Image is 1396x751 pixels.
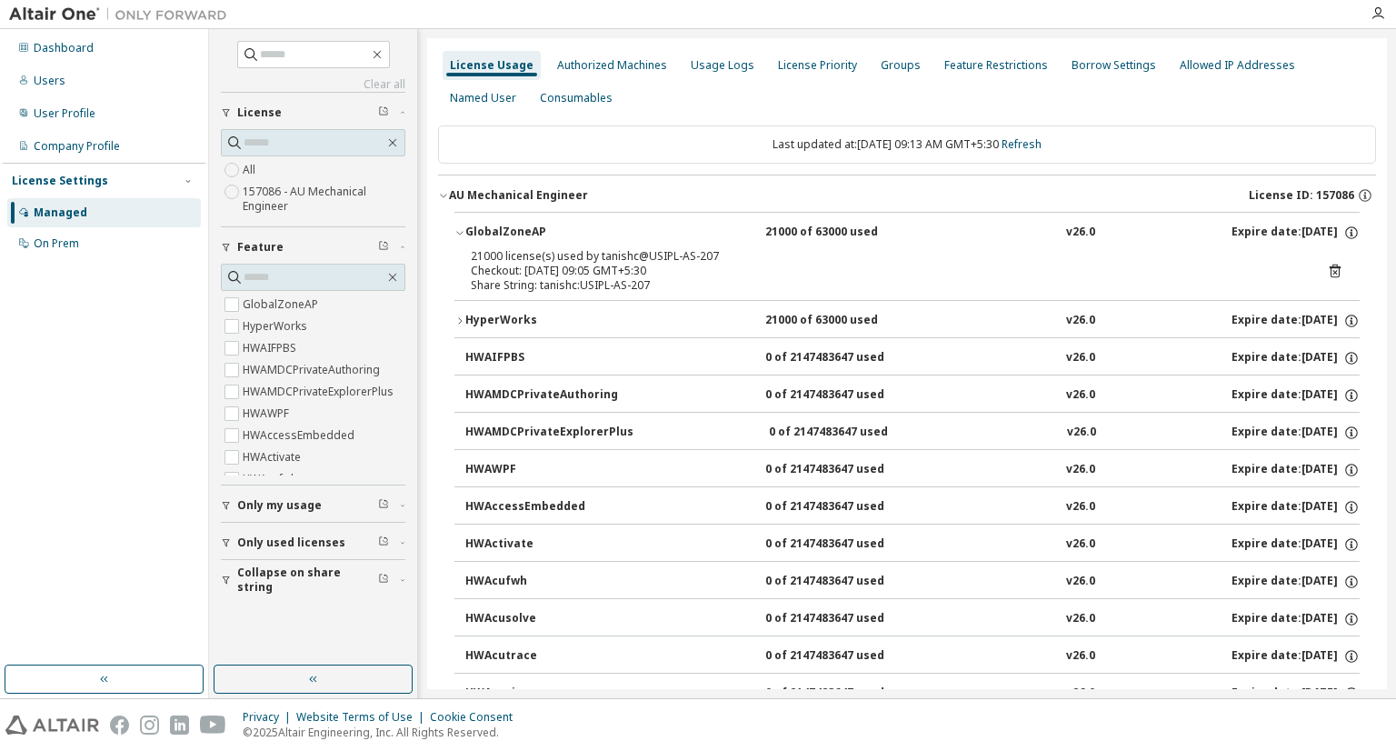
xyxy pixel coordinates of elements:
[221,523,405,563] button: Only used licenses
[465,413,1360,453] button: HWAMDCPrivateExplorerPlus0 of 2147483647 usedv26.0Expire date:[DATE]
[9,5,236,24] img: Altair One
[465,350,629,366] div: HWAIFPBS
[765,574,929,590] div: 0 of 2147483647 used
[465,611,629,627] div: HWAcusolve
[465,636,1360,676] button: HWAcutrace0 of 2147483647 usedv26.0Expire date:[DATE]
[450,91,516,105] div: Named User
[243,315,311,337] label: HyperWorks
[465,574,629,590] div: HWAcufwh
[1231,462,1360,478] div: Expire date: [DATE]
[465,499,629,516] div: HWAccessEmbedded
[296,710,430,725] div: Website Terms of Use
[1066,350,1095,366] div: v26.0
[465,387,629,404] div: HWAMDCPrivateAuthoring
[34,236,79,251] div: On Prem
[465,338,1360,378] button: HWAIFPBS0 of 2147483647 usedv26.0Expire date:[DATE]
[1180,58,1295,73] div: Allowed IP Addresses
[765,648,929,665] div: 0 of 2147483647 used
[243,159,259,181] label: All
[243,403,293,425] label: HWAWPF
[237,240,284,255] span: Feature
[465,674,1360,714] button: HWAcuview0 of 2147483647 usedv26.0Expire date:[DATE]
[1231,499,1360,516] div: Expire date: [DATE]
[1231,686,1360,702] div: Expire date: [DATE]
[540,91,613,105] div: Consumables
[691,58,754,73] div: Usage Logs
[765,611,929,627] div: 0 of 2147483647 used
[34,41,94,55] div: Dashboard
[237,536,345,550] span: Only used licenses
[1066,611,1095,627] div: v26.0
[378,240,389,255] span: Clear filter
[34,106,95,121] div: User Profile
[1231,225,1360,241] div: Expire date: [DATE]
[1249,188,1354,203] span: License ID: 157086
[243,181,405,217] label: 157086 - AU Mechanical Engineer
[237,498,322,513] span: Only my usage
[1066,536,1095,553] div: v26.0
[438,175,1376,215] button: AU Mechanical EngineerLicense ID: 157086
[465,225,629,241] div: GlobalZoneAP
[1066,462,1095,478] div: v26.0
[465,686,629,702] div: HWAcuview
[237,105,282,120] span: License
[1231,536,1360,553] div: Expire date: [DATE]
[1066,574,1095,590] div: v26.0
[765,350,929,366] div: 0 of 2147483647 used
[465,313,629,329] div: HyperWorks
[1066,648,1095,665] div: v26.0
[221,227,405,267] button: Feature
[243,337,300,359] label: HWAIFPBS
[557,58,667,73] div: Authorized Machines
[465,536,629,553] div: HWActivate
[1231,648,1360,665] div: Expire date: [DATE]
[778,58,857,73] div: License Priority
[34,205,87,220] div: Managed
[1067,425,1096,441] div: v26.0
[465,462,629,478] div: HWAWPF
[1002,136,1042,152] a: Refresh
[170,716,189,735] img: linkedin.svg
[454,301,1360,341] button: HyperWorks21000 of 63000 usedv26.0Expire date:[DATE]
[221,560,405,600] button: Collapse on share string
[378,536,389,550] span: Clear filter
[465,562,1360,602] button: HWAcufwh0 of 2147483647 usedv26.0Expire date:[DATE]
[769,425,932,441] div: 0 of 2147483647 used
[465,599,1360,639] button: HWAcusolve0 of 2147483647 usedv26.0Expire date:[DATE]
[430,710,523,725] div: Cookie Consent
[378,498,389,513] span: Clear filter
[765,536,929,553] div: 0 of 2147483647 used
[449,188,588,203] div: AU Mechanical Engineer
[465,375,1360,416] button: HWAMDCPrivateAuthoring0 of 2147483647 usedv26.0Expire date:[DATE]
[378,573,389,587] span: Clear filter
[1066,313,1095,329] div: v26.0
[465,525,1360,565] button: HWActivate0 of 2147483647 usedv26.0Expire date:[DATE]
[765,225,929,241] div: 21000 of 63000 used
[1231,425,1360,441] div: Expire date: [DATE]
[243,359,384,381] label: HWAMDCPrivateAuthoring
[765,686,929,702] div: 0 of 2147483647 used
[110,716,129,735] img: facebook.svg
[1231,350,1360,366] div: Expire date: [DATE]
[221,93,405,133] button: License
[140,716,159,735] img: instagram.svg
[765,313,929,329] div: 21000 of 63000 used
[200,716,226,735] img: youtube.svg
[34,74,65,88] div: Users
[944,58,1048,73] div: Feature Restrictions
[1072,58,1156,73] div: Borrow Settings
[765,499,929,516] div: 0 of 2147483647 used
[465,487,1360,527] button: HWAccessEmbedded0 of 2147483647 usedv26.0Expire date:[DATE]
[765,387,929,404] div: 0 of 2147483647 used
[471,249,1300,264] div: 21000 license(s) used by tanishc@USIPL-AS-207
[237,566,378,595] span: Collapse on share string
[1066,686,1095,702] div: v26.0
[243,425,358,446] label: HWAccessEmbedded
[243,468,301,490] label: HWAcufwh
[243,446,304,468] label: HWActivate
[221,77,405,92] a: Clear all
[881,58,921,73] div: Groups
[12,174,108,188] div: License Settings
[465,648,629,665] div: HWAcutrace
[1231,574,1360,590] div: Expire date: [DATE]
